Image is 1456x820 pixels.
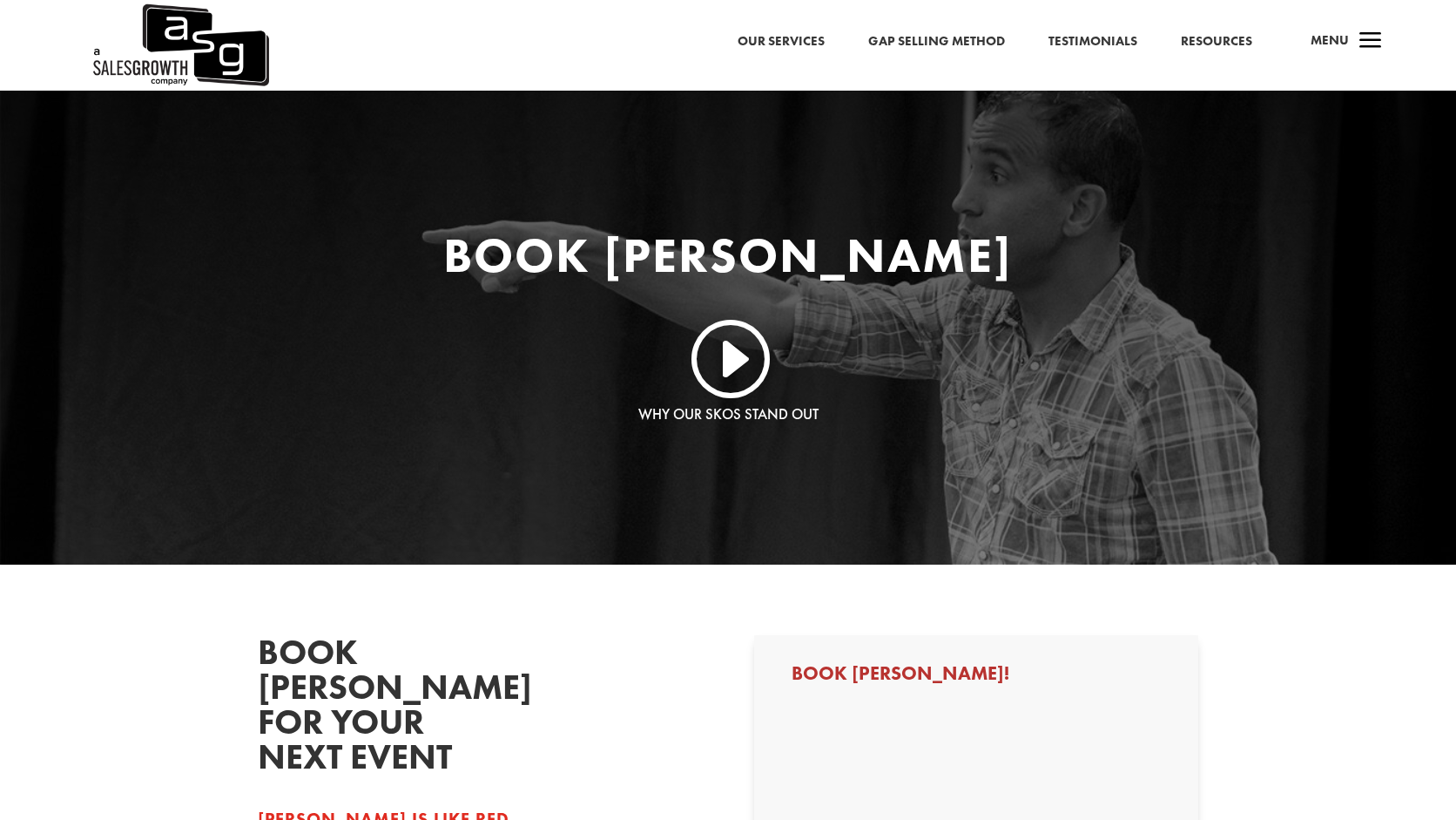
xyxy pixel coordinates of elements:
[792,664,1161,692] h3: Book [PERSON_NAME]!
[868,30,1005,53] a: Gap Selling Method
[1353,24,1388,59] span: a
[1311,31,1349,49] span: Menu
[638,404,819,424] a: Why Our SKOs Stand Out
[1181,30,1252,53] a: Resources
[397,231,1059,288] h1: Book [PERSON_NAME]
[1048,30,1137,53] a: Testimonials
[258,635,519,783] h2: Book [PERSON_NAME] for your next event
[686,315,770,398] a: I
[738,30,825,53] a: Our Services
